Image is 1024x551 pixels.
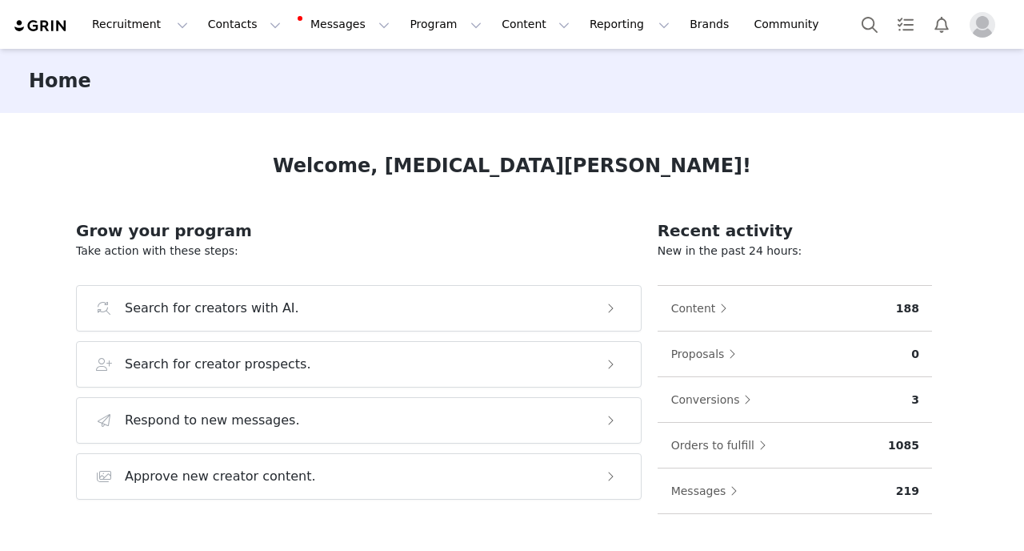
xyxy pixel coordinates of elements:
h3: Search for creator prospects. [125,355,311,374]
button: Content [670,296,736,321]
h3: Search for creators with AI. [125,299,299,318]
button: Recruitment [82,6,198,42]
h3: Respond to new messages. [125,411,300,430]
button: Orders to fulfill [670,432,774,458]
a: Brands [680,6,743,42]
button: Conversions [670,387,760,412]
h2: Recent activity [658,219,932,243]
button: Profile [960,12,1011,38]
img: grin logo [13,18,69,34]
p: New in the past 24 hours: [658,243,932,259]
h1: Welcome, [MEDICAL_DATA][PERSON_NAME]! [273,151,751,180]
button: Proposals [670,341,745,367]
button: Reporting [580,6,679,42]
p: 3 [911,392,919,408]
button: Contacts [198,6,290,42]
p: 188 [896,300,919,317]
button: Approve new creator content. [76,453,642,500]
h3: Approve new creator content. [125,467,316,486]
button: Content [492,6,579,42]
p: 1085 [888,437,919,454]
p: Take action with these steps: [76,243,642,259]
button: Search for creator prospects. [76,341,642,388]
button: Messages [291,6,399,42]
a: Community [745,6,836,42]
button: Search [852,6,887,42]
button: Program [400,6,491,42]
button: Search for creators with AI. [76,285,642,332]
p: 0 [911,346,919,363]
h3: Home [29,66,91,95]
button: Notifications [924,6,959,42]
img: placeholder-profile.jpg [970,12,995,38]
p: 219 [896,483,919,500]
h2: Grow your program [76,219,642,243]
button: Respond to new messages. [76,397,642,444]
button: Messages [670,478,746,504]
a: Tasks [888,6,923,42]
